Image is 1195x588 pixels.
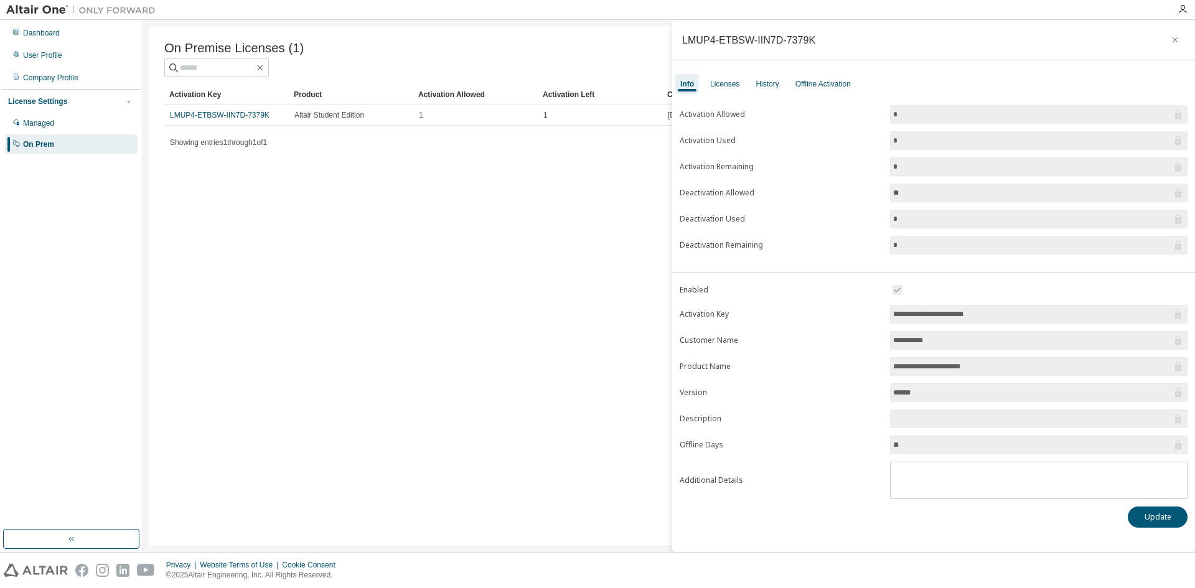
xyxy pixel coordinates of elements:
[6,4,162,16] img: Altair One
[680,214,883,224] label: Deactivation Used
[166,570,343,581] p: © 2025 Altair Engineering, Inc. All Rights Reserved.
[710,79,739,89] div: Licenses
[756,79,779,89] div: History
[164,41,304,55] span: On Premise Licenses (1)
[668,110,723,120] span: [DATE] 23:33:48
[23,73,78,83] div: Company Profile
[682,35,815,45] div: LMUP4-ETBSW-IIN7D-7379K
[419,110,423,120] span: 1
[8,96,67,106] div: License Settings
[795,79,851,89] div: Offline Activation
[680,362,883,371] label: Product Name
[680,110,883,119] label: Activation Allowed
[680,414,883,424] label: Description
[4,564,68,577] img: altair_logo.svg
[282,560,342,570] div: Cookie Consent
[170,138,267,147] span: Showing entries 1 through 1 of 1
[200,560,282,570] div: Website Terms of Use
[680,240,883,250] label: Deactivation Remaining
[680,285,883,295] label: Enabled
[680,188,883,198] label: Deactivation Allowed
[1128,506,1188,528] button: Update
[23,28,60,38] div: Dashboard
[294,85,408,105] div: Product
[418,85,533,105] div: Activation Allowed
[169,85,284,105] div: Activation Key
[96,564,109,577] img: instagram.svg
[543,85,657,105] div: Activation Left
[75,564,88,577] img: facebook.svg
[680,440,883,450] label: Offline Days
[680,388,883,398] label: Version
[680,162,883,172] label: Activation Remaining
[137,564,155,577] img: youtube.svg
[116,564,129,577] img: linkedin.svg
[680,309,883,319] label: Activation Key
[23,50,62,60] div: User Profile
[23,118,54,128] div: Managed
[543,110,548,120] span: 1
[680,335,883,345] label: Customer Name
[166,560,200,570] div: Privacy
[170,111,269,119] a: LMUP4-ETBSW-IIN7D-7379K
[680,475,883,485] label: Additional Details
[680,79,694,89] div: Info
[294,110,364,120] span: Altair Student Edition
[23,139,54,149] div: On Prem
[680,136,883,146] label: Activation Used
[667,85,1119,105] div: Creation Date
